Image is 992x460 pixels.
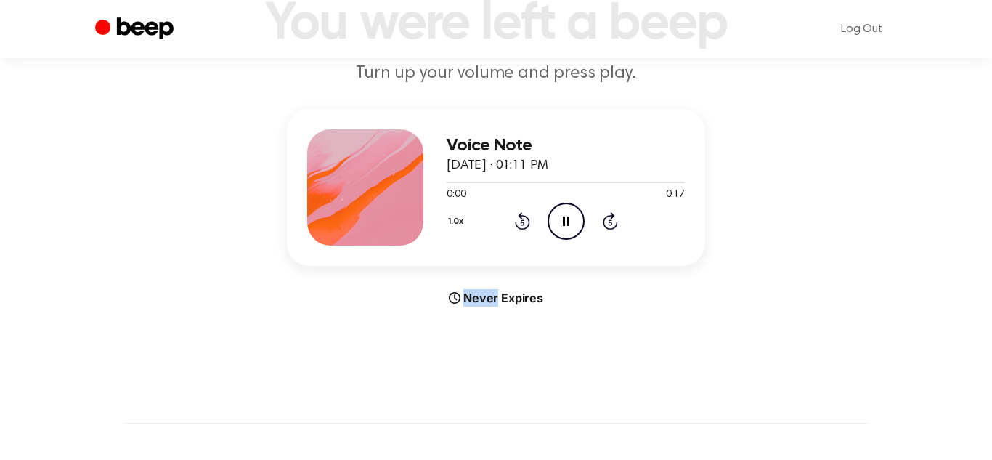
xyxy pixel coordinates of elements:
[447,187,465,203] span: 0:00
[447,136,685,156] h3: Voice Note
[447,209,469,234] button: 1.0x
[447,159,548,172] span: [DATE] · 01:11 PM
[217,62,775,86] p: Turn up your volume and press play.
[826,12,897,47] a: Log Out
[666,187,685,203] span: 0:17
[287,289,705,307] div: Never Expires
[95,15,177,44] a: Beep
